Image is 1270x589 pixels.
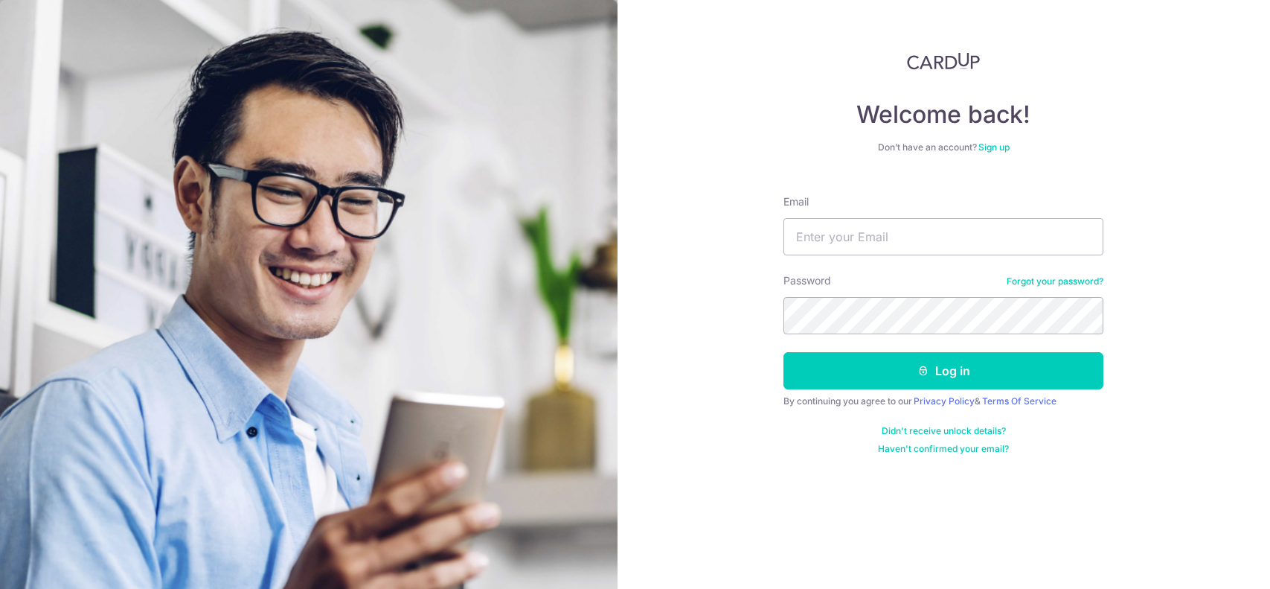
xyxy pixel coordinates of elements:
[783,352,1103,389] button: Log in
[783,273,831,288] label: Password
[1007,276,1103,287] a: Forgot your password?
[914,395,975,407] a: Privacy Policy
[783,194,809,209] label: Email
[783,218,1103,255] input: Enter your Email
[907,52,980,70] img: CardUp Logo
[783,100,1103,130] h4: Welcome back!
[978,141,1010,153] a: Sign up
[882,425,1006,437] a: Didn't receive unlock details?
[783,395,1103,407] div: By continuing you agree to our &
[878,443,1009,455] a: Haven't confirmed your email?
[982,395,1056,407] a: Terms Of Service
[783,141,1103,153] div: Don’t have an account?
